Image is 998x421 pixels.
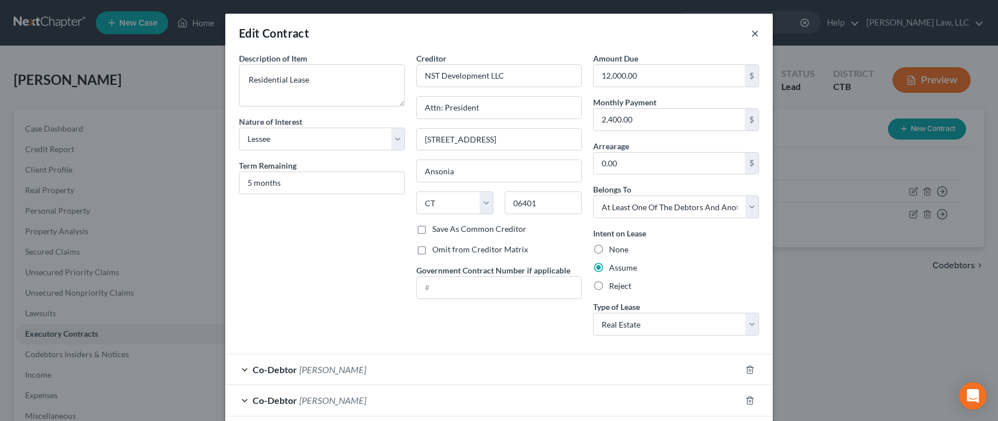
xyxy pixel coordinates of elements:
input: Enter address... [417,97,582,118]
label: Save As Common Creditor [432,223,526,235]
label: Reject [609,280,631,292]
input: Enter city... [417,160,582,182]
label: Nature of Interest [239,116,302,128]
span: Creditor [416,54,447,63]
input: Search creditor by name... [416,64,582,87]
label: Amount Due [593,52,638,64]
div: Open Intercom Messenger [959,382,987,410]
label: Government Contract Number if applicable [416,264,570,276]
input: # [417,277,582,299]
span: Belongs To [593,185,631,194]
input: 0.00 [594,65,745,87]
label: Arrearage [593,140,629,152]
div: Edit Contract [239,25,309,41]
input: -- [240,172,404,194]
span: [PERSON_NAME] [299,364,366,375]
div: $ [745,109,758,130]
span: Description of Item [239,54,307,63]
label: Assume [609,262,637,273]
span: Type of Lease [593,302,640,312]
label: Omit from Creditor Matrix [432,244,528,255]
input: Enter zip.. [505,191,582,214]
div: $ [745,153,758,174]
div: $ [745,65,758,87]
button: × [751,26,759,40]
input: Apt, Suite, etc... [417,129,582,150]
label: None [609,244,628,255]
span: Co-Debtor [253,395,297,406]
label: Intent on Lease [593,227,646,239]
label: Term Remaining [239,160,297,171]
span: Co-Debtor [253,364,297,375]
input: 0.00 [594,109,745,130]
input: 0.00 [594,153,745,174]
label: Monthly Payment [593,96,656,108]
span: [PERSON_NAME] [299,395,366,406]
